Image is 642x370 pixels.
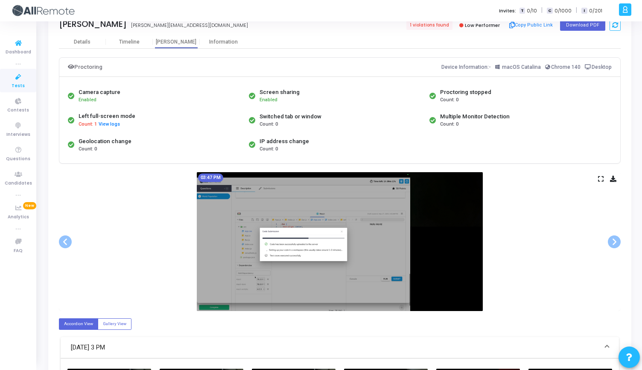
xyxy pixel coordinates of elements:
div: IP address change [260,137,309,146]
span: Interviews [6,131,30,138]
div: Proctoring stopped [440,88,491,97]
span: T [519,8,525,14]
span: Count: 0 [440,121,458,128]
span: 0/201 [589,7,602,15]
span: Count: 0 [79,146,97,153]
img: screenshot-1758104257472.jpeg [197,172,483,311]
span: Tests [12,82,25,90]
span: Contests [7,107,29,114]
div: [PERSON_NAME] [59,19,127,29]
div: Details [74,39,90,45]
mat-panel-title: [DATE] 3 PM [71,343,598,352]
span: | [541,6,543,15]
span: Candidates [5,180,32,187]
span: Analytics [8,214,29,221]
span: | [576,6,577,15]
span: Low Performer [465,22,500,29]
span: Count: 0 [260,121,278,128]
div: Screen sharing [260,88,300,97]
div: Geolocation change [79,137,131,146]
span: Chrome 140 [551,64,581,70]
div: [PERSON_NAME][EMAIL_ADDRESS][DOMAIN_NAME] [131,22,248,29]
label: Gallery View [98,318,131,330]
div: Device Information:- [441,62,612,72]
div: Proctoring [68,62,102,72]
span: Count: 0 [440,97,458,104]
span: Questions [6,156,30,163]
span: macOS Catalina [502,64,541,70]
mat-chip: 03:47 PM [198,173,223,182]
span: Count: 1 [79,121,97,128]
div: [PERSON_NAME] [153,39,200,45]
div: Camera capture [79,88,120,97]
span: Dashboard [6,49,31,56]
span: 1 violations found [406,21,452,30]
button: Copy Public Link [507,19,556,32]
span: 0/10 [527,7,537,15]
span: 0/1000 [554,7,572,15]
span: FAQ [14,247,23,255]
div: Multiple Monitor Detection [440,112,510,121]
span: Enabled [79,97,96,103]
div: Left full-screen mode [79,112,135,120]
div: Timeline [119,39,140,45]
span: Count: 0 [260,146,278,153]
button: View logs [98,120,120,129]
span: C [547,8,552,14]
div: Switched tab or window [260,112,321,121]
span: New [23,202,36,209]
img: logo [11,2,75,19]
label: Accordion View [59,318,98,330]
label: Invites: [499,7,516,15]
span: Enabled [260,97,277,103]
span: I [581,8,587,14]
div: Information [200,39,247,45]
mat-expansion-panel-header: [DATE] 3 PM [61,337,619,358]
span: Desktop [592,64,612,70]
button: Download PDF [560,20,605,31]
